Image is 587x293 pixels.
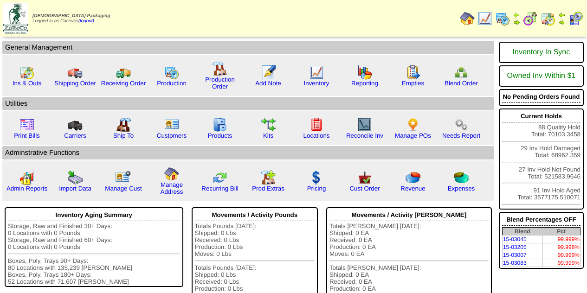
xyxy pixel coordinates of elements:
[261,170,276,185] img: prodextras.gif
[14,132,40,139] a: Print Bills
[68,65,83,80] img: truck.gif
[164,166,179,181] img: home.gif
[499,108,584,210] div: 88 Quality Hold Total: 70103.3458 29 Inv Hold Damaged Total: 68962.359 27 Inv Hold Not Found Tota...
[502,228,542,236] th: Blend
[445,80,478,87] a: Blend Order
[495,11,510,26] img: calendarprod.gif
[116,65,131,80] img: truck2.gif
[542,236,580,243] td: 99.999%
[13,80,41,87] a: Ins & Outs
[78,19,94,24] a: (logout)
[208,132,232,139] a: Products
[195,209,315,221] div: Movements / Activity Pounds
[261,117,276,132] img: workflow.gif
[502,67,581,85] div: Owned Inv Within $1
[503,252,527,258] a: 15-03007
[346,132,383,139] a: Reconcile Inv
[357,65,372,80] img: graph.gif
[68,117,83,132] img: truck3.gif
[357,170,372,185] img: cust_order.png
[309,65,324,80] img: line_graph.gif
[542,228,580,236] th: Pct
[2,97,494,110] td: Utilities
[477,11,492,26] img: line_graph.gif
[502,110,581,122] div: Current Holds
[329,209,489,221] div: Movements / Activity [PERSON_NAME]
[213,170,227,185] img: reconcile.gif
[164,65,179,80] img: calendarprod.gif
[8,209,180,221] div: Inventory Aging Summary
[3,3,28,34] img: zoroco-logo-small.webp
[402,80,424,87] a: Empties
[502,44,581,61] div: Inventory In Sync
[309,170,324,185] img: dollar.gif
[54,80,96,87] a: Shipping Order
[357,117,372,132] img: line_graph2.gif
[164,117,179,132] img: customers.gif
[157,80,187,87] a: Production
[64,132,86,139] a: Carriers
[59,185,91,192] a: Import Data
[255,80,281,87] a: Add Note
[68,170,83,185] img: import.gif
[454,117,469,132] img: workflow.png
[113,132,134,139] a: Ship To
[502,214,581,226] div: Blend Percentages OFF
[213,61,227,76] img: factory.gif
[542,251,580,259] td: 99.999%
[349,185,380,192] a: Cust Order
[8,223,180,285] div: Storage, Raw and Finished 30+ Days: 0 Locations with 0 Pounds Storage, Raw and Finished 60+ Days:...
[542,259,580,267] td: 99.999%
[513,19,520,26] img: arrowright.gif
[541,11,555,26] img: calendarinout.gif
[406,170,420,185] img: pie_chart.png
[395,132,431,139] a: Manage POs
[161,181,183,195] a: Manage Address
[503,260,527,266] a: 15-03083
[101,80,146,87] a: Receiving Order
[115,170,132,185] img: managecust.png
[558,19,566,26] img: arrowright.gif
[116,117,131,132] img: factory2.gif
[406,65,420,80] img: workorder.gif
[2,41,494,54] td: General Management
[6,185,47,192] a: Admin Reports
[261,65,276,80] img: orders.gif
[252,185,284,192] a: Prod Extras
[19,117,34,132] img: invoice2.gif
[542,243,580,251] td: 99.998%
[213,117,227,132] img: cabinet.gif
[309,117,324,132] img: locations.gif
[304,80,329,87] a: Inventory
[32,13,110,24] span: Logged in as Caceves
[406,117,420,132] img: po.png
[32,13,110,19] span: [DEMOGRAPHIC_DATA] Packaging
[503,244,527,250] a: 15-03205
[568,11,583,26] img: calendarcustomer.gif
[448,185,475,192] a: Expenses
[503,236,527,242] a: 15-03045
[19,65,34,80] img: calendarinout.gif
[205,76,235,90] a: Production Order
[502,91,581,103] div: No Pending Orders Found
[523,11,538,26] img: calendarblend.gif
[351,80,378,87] a: Reporting
[307,185,326,192] a: Pricing
[400,185,425,192] a: Revenue
[263,132,273,139] a: Kits
[105,185,142,192] a: Manage Cust
[442,132,480,139] a: Needs Report
[460,11,475,26] img: home.gif
[558,11,566,19] img: arrowleft.gif
[157,132,187,139] a: Customers
[454,170,469,185] img: pie_chart2.png
[19,170,34,185] img: graph2.png
[201,185,238,192] a: Recurring Bill
[303,132,329,139] a: Locations
[2,146,494,159] td: Adminstrative Functions
[513,11,520,19] img: arrowleft.gif
[454,65,469,80] img: network.png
